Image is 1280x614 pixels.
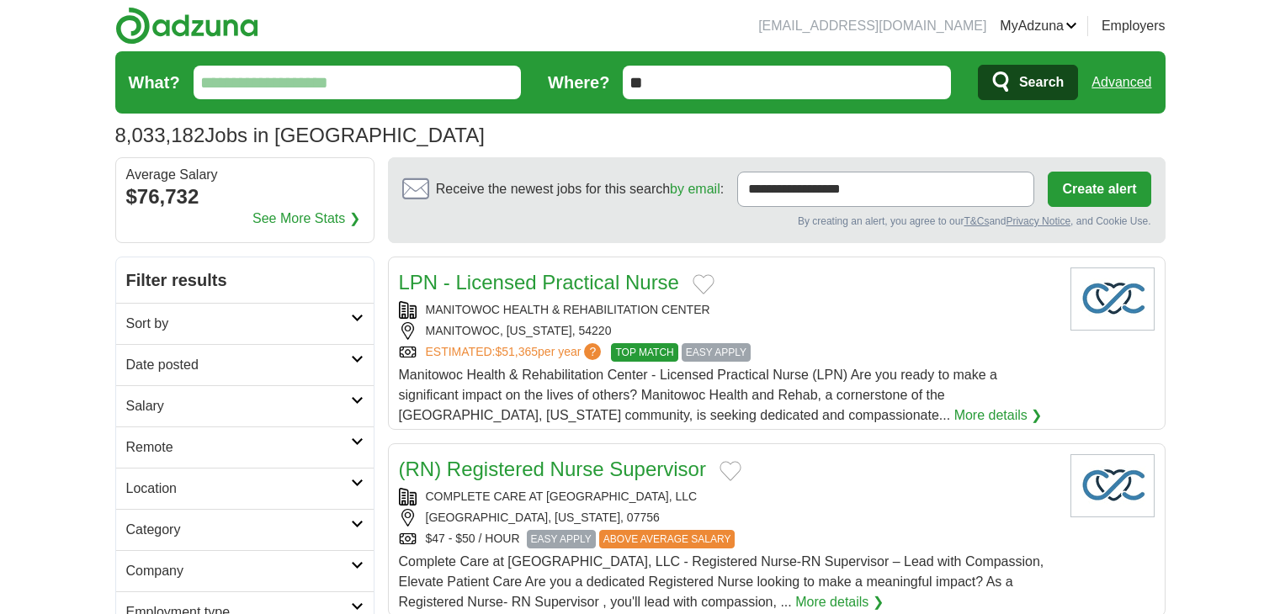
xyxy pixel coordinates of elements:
h2: Category [126,520,351,540]
img: Adzuna logo [115,7,258,45]
div: MANITOWOC HEALTH & REHABILITATION CENTER [399,301,1057,319]
label: What? [129,70,180,95]
span: Search [1019,66,1064,99]
a: Location [116,468,374,509]
a: Salary [116,385,374,426]
a: More details ❯ [795,592,884,612]
div: COMPLETE CARE AT [GEOGRAPHIC_DATA], LLC [399,488,1057,505]
a: Advanced [1091,66,1151,99]
a: MyAdzuna [1000,16,1077,36]
a: ESTIMATED:$51,365per year? [426,343,605,362]
span: 8,033,182 [115,120,205,151]
label: Where? [548,70,609,95]
button: Add to favorite jobs [720,461,741,481]
span: Receive the newest jobs for this search : [436,179,724,199]
h2: Date posted [126,355,351,375]
div: [GEOGRAPHIC_DATA], [US_STATE], 07756 [399,509,1057,527]
a: Privacy Notice [1006,215,1070,227]
h2: Sort by [126,314,351,334]
a: See More Stats ❯ [252,209,360,229]
button: Add to favorite jobs [693,274,714,294]
a: LPN - Licensed Practical Nurse [399,271,679,294]
span: TOP MATCH [611,343,677,362]
a: Date posted [116,344,374,385]
h2: Filter results [116,257,374,303]
img: Company logo [1070,454,1155,517]
span: ABOVE AVERAGE SALARY [599,530,736,548]
a: Employers [1102,16,1166,36]
h1: Jobs in [GEOGRAPHIC_DATA] [115,124,485,146]
span: EASY APPLY [682,343,751,362]
h2: Company [126,561,351,581]
a: Company [116,550,374,591]
h2: Salary [126,396,351,416]
div: MANITOWOC, [US_STATE], 54220 [399,322,1057,340]
div: Average Salary [126,168,364,182]
li: [EMAIL_ADDRESS][DOMAIN_NAME] [758,16,986,36]
span: Manitowoc Health & Rehabilitation Center - Licensed Practical Nurse (LPN) Are you ready to make a... [399,368,997,422]
span: $51,365 [495,345,538,358]
div: By creating an alert, you agree to our and , and Cookie Use. [402,214,1151,229]
button: Search [978,65,1078,100]
div: $76,732 [126,182,364,212]
a: by email [670,182,720,196]
h2: Location [126,479,351,499]
h2: Remote [126,437,351,458]
a: (RN) Registered Nurse Supervisor [399,458,706,480]
span: Complete Care at [GEOGRAPHIC_DATA], LLC - Registered Nurse-RN Supervisor – Lead with Compassion, ... [399,554,1044,609]
img: Company logo [1070,267,1155,331]
span: ? [584,343,601,360]
a: T&Cs [964,215,989,227]
a: Category [116,509,374,550]
a: Sort by [116,303,374,344]
button: Create alert [1048,172,1150,207]
a: Remote [116,426,374,468]
div: $47 - $50 / HOUR [399,530,1057,548]
a: More details ❯ [954,405,1043,426]
span: EASY APPLY [527,530,596,548]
